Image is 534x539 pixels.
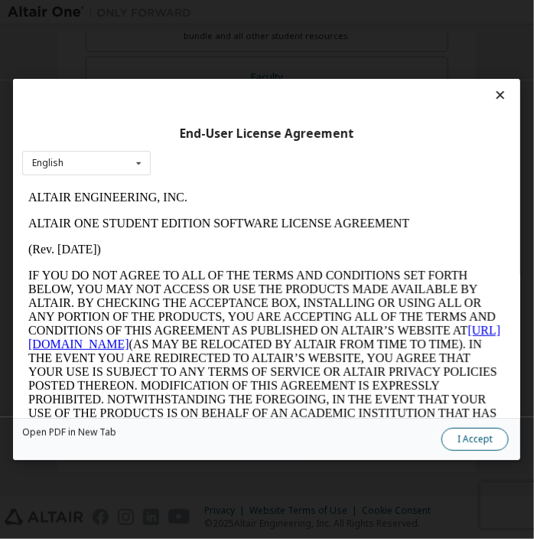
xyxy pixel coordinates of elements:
[6,84,483,277] p: IF YOU DO NOT AGREE TO ALL OF THE TERMS AND CONDITIONS SET FORTH BELOW, YOU MAY NOT ACCESS OR USE...
[6,139,478,166] a: [URL][DOMAIN_NAME]
[6,58,483,72] p: (Rev. [DATE])
[32,158,63,168] div: English
[22,428,116,437] a: Open PDF in New Tab
[442,428,510,451] button: I Accept
[22,126,511,142] div: End-User License Agreement
[6,6,483,20] p: ALTAIR ENGINEERING, INC.
[6,32,483,46] p: ALTAIR ONE STUDENT EDITION SOFTWARE LICENSE AGREEMENT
